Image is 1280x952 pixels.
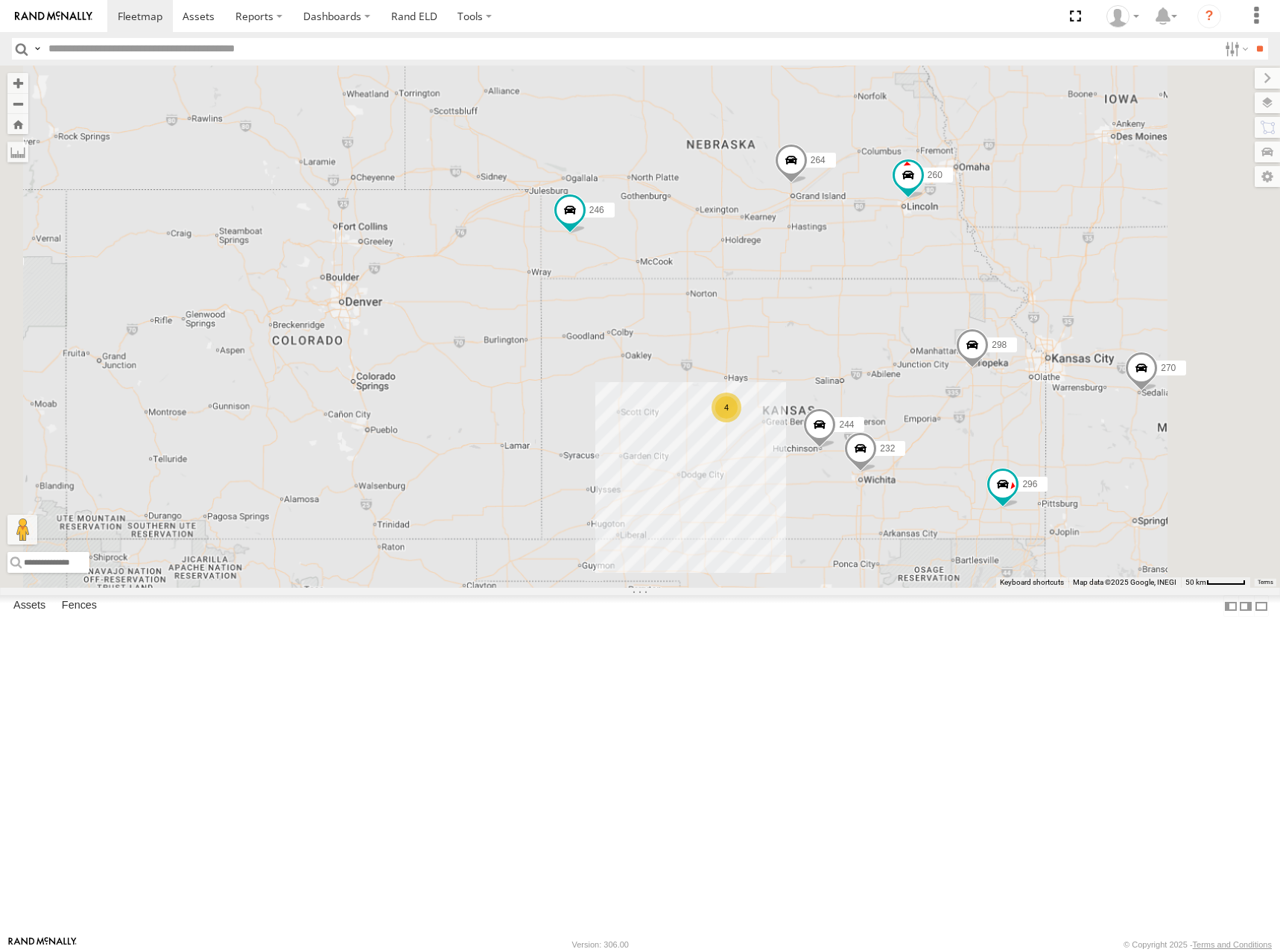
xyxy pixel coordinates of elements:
button: Keyboard shortcuts [1000,577,1064,588]
span: 244 [839,419,854,430]
label: Assets [6,596,53,617]
label: Search Query [31,38,43,60]
div: 4 [712,393,741,422]
a: Terms (opens in new tab) [1258,579,1273,585]
button: Map Scale: 50 km per 49 pixels [1181,577,1250,588]
label: Dock Summary Table to the Left [1223,595,1238,617]
button: Zoom in [7,73,28,93]
label: Hide Summary Table [1254,595,1269,617]
div: Version: 306.00 [572,940,629,949]
label: Map Settings [1255,166,1280,187]
span: 270 [1161,363,1176,373]
div: © Copyright 2025 - [1124,940,1272,949]
span: 260 [928,170,942,180]
a: Terms and Conditions [1193,940,1272,949]
div: Shane Miller [1101,5,1144,28]
span: Map data ©2025 Google, INEGI [1073,578,1176,586]
button: Zoom out [7,93,28,114]
span: 296 [1022,478,1037,489]
span: 264 [811,155,826,165]
span: 298 [992,339,1007,349]
a: Visit our Website [8,937,77,952]
button: Drag Pegman onto the map to open Street View [7,515,37,545]
label: Dock Summary Table to the Right [1238,595,1253,617]
span: 50 km [1185,578,1206,586]
button: Zoom Home [7,114,28,134]
label: Fences [54,596,104,617]
i: ? [1197,4,1221,28]
img: rand-logo.svg [15,11,92,22]
span: 246 [589,204,604,215]
label: Search Filter Options [1219,38,1251,60]
span: 232 [880,442,895,453]
label: Measure [7,142,28,162]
